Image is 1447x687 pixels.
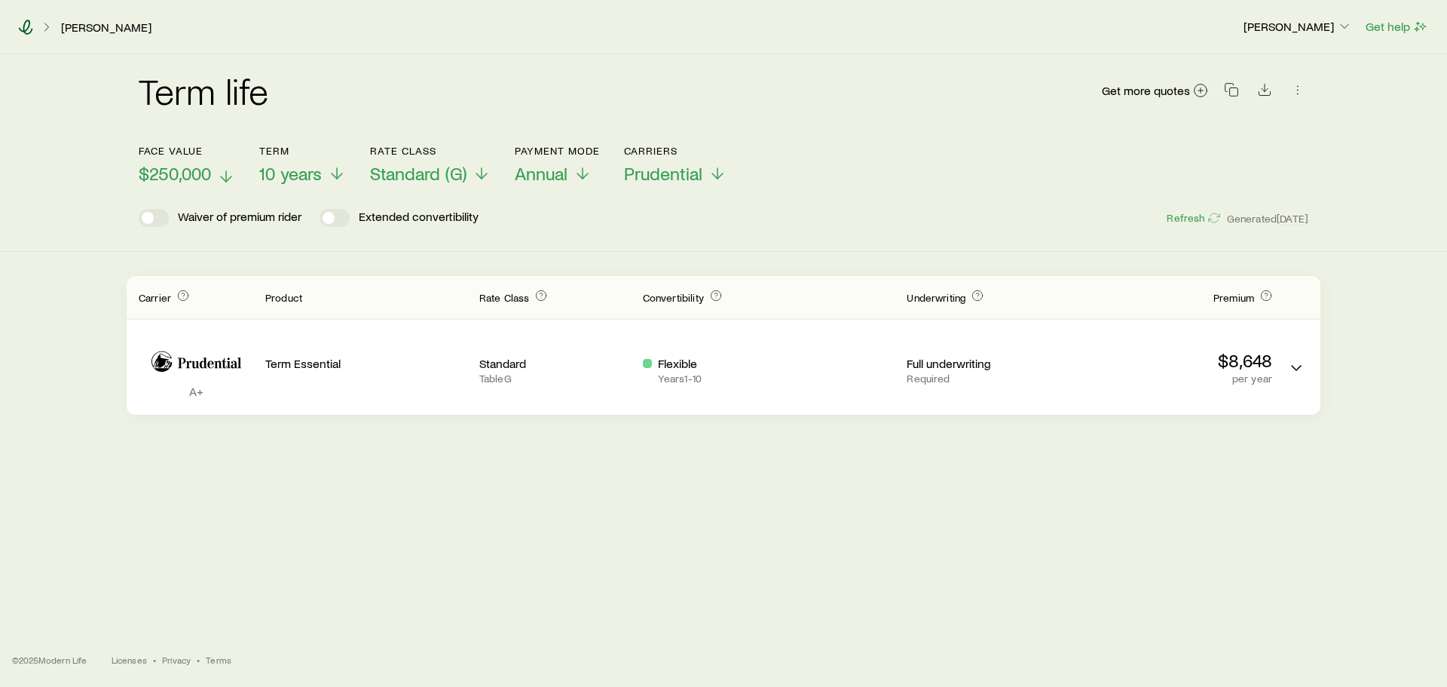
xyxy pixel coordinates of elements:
span: Underwriting [907,291,965,304]
span: Convertibility [643,291,704,304]
span: Premium [1213,291,1254,304]
button: Rate ClassStandard (G) [370,145,491,185]
p: Face value [139,145,235,157]
span: $250,000 [139,163,211,184]
a: Terms [206,654,231,666]
span: • [197,654,200,666]
span: [DATE] [1277,212,1308,225]
p: Waiver of premium rider [178,209,301,227]
span: • [153,654,156,666]
span: 10 years [259,163,322,184]
a: Licenses [112,654,147,666]
p: Rate Class [370,145,491,157]
p: Years 1 - 10 [658,373,702,385]
span: Carrier [139,291,171,304]
span: Get more quotes [1102,84,1190,97]
button: Term10 years [259,145,346,185]
p: Extended convertibility [359,209,479,227]
a: Download CSV [1254,85,1275,100]
a: Get more quotes [1101,82,1209,100]
button: CarriersPrudential [624,145,727,185]
p: [PERSON_NAME] [1244,19,1352,34]
button: Refresh [1166,211,1220,225]
p: Payment Mode [515,145,600,157]
span: Generated [1227,212,1308,225]
button: Payment ModeAnnual [515,145,600,185]
p: Table G [479,373,631,385]
button: Get help [1365,18,1429,35]
span: Standard (G) [370,163,467,184]
h2: Term life [139,72,268,109]
a: [PERSON_NAME] [60,20,152,35]
span: Product [265,291,302,304]
p: $8,648 [1070,350,1272,371]
p: Full underwriting [907,356,1058,371]
p: Standard [479,356,631,371]
a: Privacy [162,654,191,666]
p: A+ [139,384,253,399]
p: Required [907,373,1058,385]
p: © 2025 Modern Life [12,654,87,666]
span: Annual [515,163,567,184]
p: Carriers [624,145,727,157]
p: per year [1070,373,1272,385]
p: Term [259,145,346,157]
p: Term Essential [265,356,467,371]
span: Rate Class [479,291,530,304]
span: Prudential [624,163,702,184]
p: Flexible [658,356,702,371]
div: Term quotes [127,276,1320,415]
button: [PERSON_NAME] [1243,18,1353,36]
button: Face value$250,000 [139,145,235,185]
